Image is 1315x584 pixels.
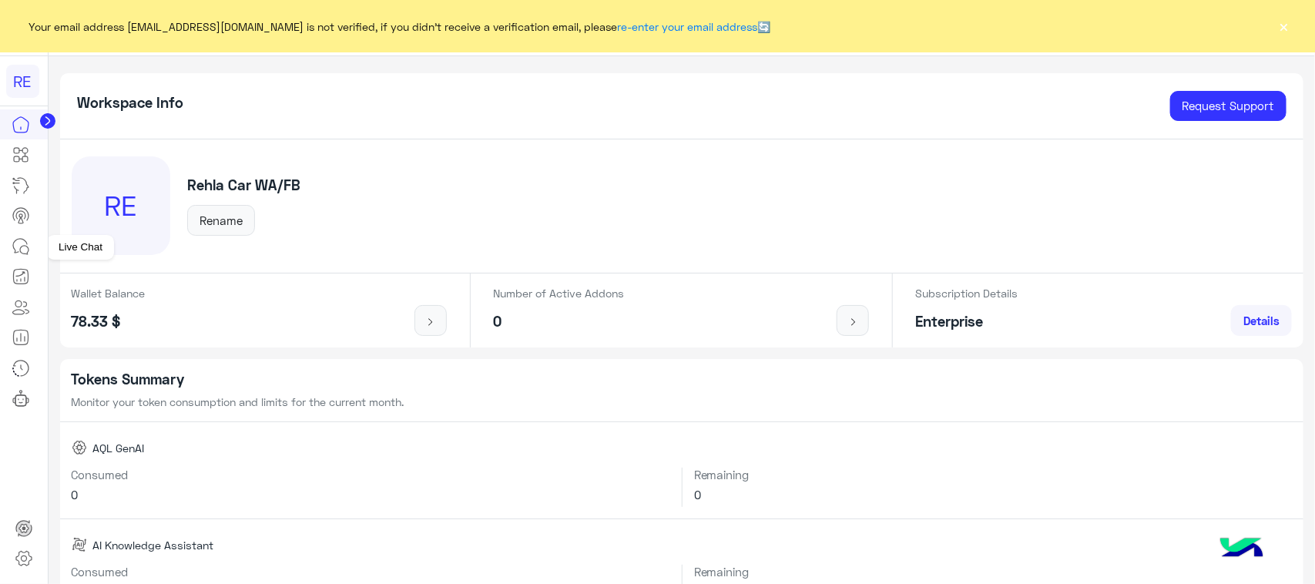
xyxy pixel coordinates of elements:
[72,313,146,331] h5: 78.33 $
[72,468,670,482] h6: Consumed
[6,65,39,98] div: RE
[844,316,863,328] img: icon
[29,18,771,35] span: Your email address [EMAIL_ADDRESS][DOMAIN_NAME] is not verified, if you didn't receive a verifica...
[1276,18,1292,34] button: ×
[916,313,1018,331] h5: Enterprise
[618,20,758,33] a: re-enter your email address
[421,316,441,328] img: icon
[72,156,170,255] div: RE
[694,468,1292,482] h6: Remaining
[72,394,1293,410] p: Monitor your token consumption and limits for the current month.
[92,440,144,456] span: AQL GenAI
[72,537,87,552] img: AI Knowledge Assistant
[494,313,625,331] h5: 0
[1231,305,1292,336] a: Details
[187,205,255,236] button: Rename
[72,488,670,502] h6: 0
[1215,522,1269,576] img: hulul-logo.png
[72,371,1293,388] h5: Tokens Summary
[694,565,1292,579] h6: Remaining
[72,440,87,455] img: AQL GenAI
[1243,314,1280,327] span: Details
[47,235,114,260] div: Live Chat
[187,176,300,194] h5: Rehla Car WA/FB
[916,285,1018,301] p: Subscription Details
[72,285,146,301] p: Wallet Balance
[1170,91,1286,122] a: Request Support
[72,565,670,579] h6: Consumed
[92,537,213,553] span: AI Knowledge Assistant
[694,488,1292,502] h6: 0
[77,94,183,112] h5: Workspace Info
[494,285,625,301] p: Number of Active Addons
